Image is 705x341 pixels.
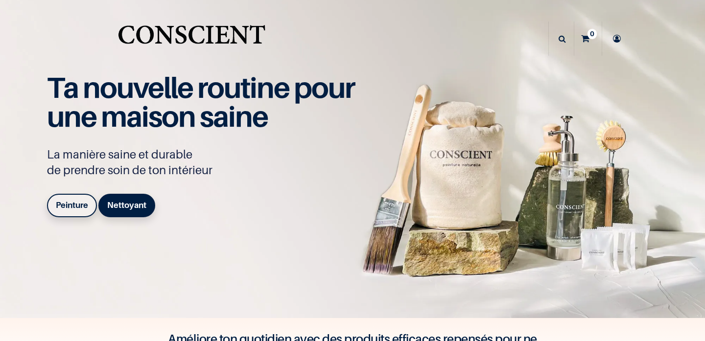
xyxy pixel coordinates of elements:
[574,22,602,56] a: 0
[116,20,267,58] a: Logo of Conscient
[47,147,365,178] p: La manière saine et durable de prendre soin de ton intérieur
[47,194,97,217] a: Peinture
[587,29,597,39] sup: 0
[47,70,354,134] span: Ta nouvelle routine pour une maison saine
[98,194,155,217] a: Nettoyant
[116,20,267,58] img: Conscient
[56,200,88,210] b: Peinture
[107,200,146,210] b: Nettoyant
